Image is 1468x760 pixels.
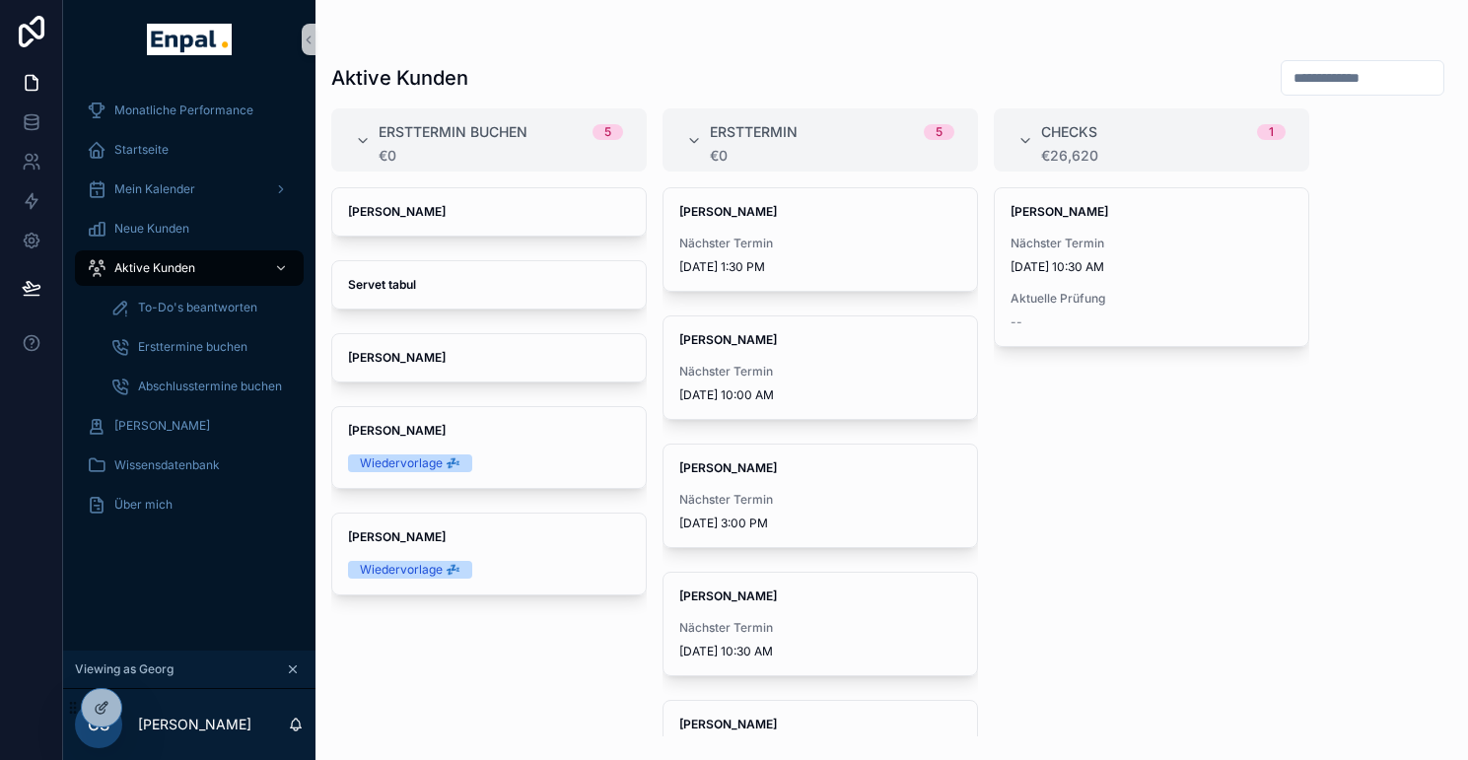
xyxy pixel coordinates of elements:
a: [PERSON_NAME]Nächster Termin[DATE] 1:30 PM [663,187,978,292]
span: Nächster Termin [679,236,961,251]
span: Über mich [114,497,173,513]
div: €26,620 [1041,148,1286,164]
a: Startseite [75,132,304,168]
span: Ersttermin [710,122,798,142]
a: [PERSON_NAME]Nächster Termin[DATE] 10:00 AM [663,315,978,420]
span: [DATE] 10:30 AM [1011,259,1293,275]
a: Wissensdatenbank [75,448,304,483]
span: [DATE] 3:00 PM [679,516,961,531]
strong: [PERSON_NAME] [679,460,777,475]
a: [PERSON_NAME]Nächster Termin[DATE] 10:30 AMAktuelle Prüfung-- [994,187,1309,347]
a: To-Do's beantworten [99,290,304,325]
a: [PERSON_NAME] [75,408,304,444]
span: [DATE] 10:00 AM [679,387,961,403]
img: App logo [147,24,231,55]
span: Monatliche Performance [114,103,253,118]
span: Mein Kalender [114,181,195,197]
div: 5 [604,124,611,140]
a: [PERSON_NAME]Nächster Termin[DATE] 10:30 AM [663,572,978,676]
div: Wiedervorlage 💤 [360,561,460,579]
span: To-Do's beantworten [138,300,257,315]
div: €0 [710,148,954,164]
div: 1 [1269,124,1274,140]
a: Neue Kunden [75,211,304,246]
strong: [PERSON_NAME] [348,529,446,544]
strong: [PERSON_NAME] [348,204,446,219]
a: Ersttermine buchen [99,329,304,365]
a: Servet tabul [331,260,647,310]
a: [PERSON_NAME]Wiedervorlage 💤 [331,406,647,489]
strong: [PERSON_NAME] [679,717,777,731]
span: Nächster Termin [679,492,961,508]
span: Ersttermin buchen [379,122,527,142]
span: Nächster Termin [1011,236,1293,251]
strong: [PERSON_NAME] [348,350,446,365]
span: Nächster Termin [679,364,961,380]
span: -- [1011,314,1022,330]
a: Abschlusstermine buchen [99,369,304,404]
span: [DATE] 10:30 AM [679,644,961,659]
p: [PERSON_NAME] [138,715,251,734]
a: [PERSON_NAME] [331,187,647,237]
span: Wissensdatenbank [114,457,220,473]
a: [PERSON_NAME] [331,333,647,382]
span: Viewing as Georg [75,661,174,677]
span: Ersttermine buchen [138,339,247,355]
div: 5 [936,124,943,140]
strong: Servet tabul [348,277,416,292]
h1: Aktive Kunden [331,64,468,92]
a: [PERSON_NAME]Nächster Termin[DATE] 3:00 PM [663,444,978,548]
strong: [PERSON_NAME] [679,588,777,603]
span: [PERSON_NAME] [114,418,210,434]
div: Wiedervorlage 💤 [360,454,460,472]
strong: [PERSON_NAME] [348,423,446,438]
span: Neue Kunden [114,221,189,237]
strong: [PERSON_NAME] [1011,204,1108,219]
div: €0 [379,148,623,164]
span: Abschlusstermine buchen [138,379,282,394]
span: Startseite [114,142,169,158]
a: Über mich [75,487,304,522]
strong: [PERSON_NAME] [679,204,777,219]
span: Aktive Kunden [114,260,195,276]
span: Nächster Termin [679,620,961,636]
a: Mein Kalender [75,172,304,207]
span: Aktuelle Prüfung [1011,291,1293,307]
span: [DATE] 1:30 PM [679,259,961,275]
a: Aktive Kunden [75,250,304,286]
strong: [PERSON_NAME] [679,332,777,347]
span: Checks [1041,122,1097,142]
a: [PERSON_NAME]Wiedervorlage 💤 [331,513,647,595]
a: Monatliche Performance [75,93,304,128]
div: scrollable content [63,79,315,548]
